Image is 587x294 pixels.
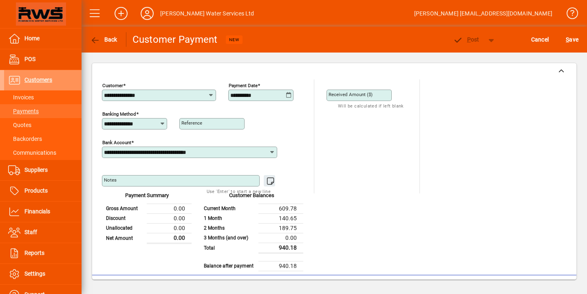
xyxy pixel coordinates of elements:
[566,33,578,46] span: ave
[82,32,126,47] app-page-header-button: Back
[90,36,117,43] span: Back
[414,7,552,20] div: [PERSON_NAME] [EMAIL_ADDRESS][DOMAIN_NAME]
[102,191,192,204] div: Payment Summary
[207,186,271,196] mat-hint: Use 'Enter' to start a new line
[258,213,303,223] td: 140.65
[4,49,82,70] a: POS
[102,223,147,233] td: Unallocated
[147,213,192,223] td: 0.00
[104,177,117,183] mat-label: Notes
[108,6,134,21] button: Add
[147,223,192,233] td: 0.00
[147,233,192,243] td: 0.00
[200,223,258,233] td: 2 Months
[258,223,303,233] td: 189.75
[102,213,147,223] td: Discount
[160,7,254,20] div: [PERSON_NAME] Water Services Ltd
[147,204,192,213] td: 0.00
[4,104,82,118] a: Payments
[449,32,483,47] button: Post
[132,33,218,46] div: Customer Payment
[200,261,258,271] td: Balance after payment
[102,204,147,213] td: Gross Amount
[258,204,303,213] td: 609.78
[4,118,82,132] a: Quotes
[564,32,580,47] button: Save
[24,250,44,256] span: Reports
[134,6,160,21] button: Profile
[4,243,82,263] a: Reports
[525,279,566,294] button: Reset all
[4,222,82,243] a: Staff
[566,36,569,43] span: S
[4,202,82,222] a: Financials
[8,122,31,128] span: Quotes
[24,167,48,173] span: Suppliers
[475,279,521,294] button: Pay In Full
[200,191,303,204] div: Customer Balances
[102,193,192,244] app-page-summary-card: Payment Summary
[258,233,303,243] td: 0.00
[4,160,82,180] a: Suppliers
[24,56,35,62] span: POS
[102,233,147,243] td: Net Amount
[4,264,82,284] a: Settings
[338,101,404,110] mat-hint: Will be calculated if left blank
[229,83,258,88] mat-label: Payment Date
[24,270,45,277] span: Settings
[24,77,52,83] span: Customers
[561,2,577,28] a: Knowledge Base
[4,29,82,49] a: Home
[8,149,56,156] span: Communications
[529,32,551,47] button: Cancel
[102,83,123,88] mat-label: Customer
[8,108,39,114] span: Payments
[8,94,34,101] span: Invoices
[258,261,303,271] td: 940.18
[329,92,373,97] mat-label: Received Amount ($)
[4,146,82,160] a: Communications
[4,132,82,146] a: Backorders
[200,243,258,253] td: Total
[453,36,479,43] span: ost
[24,208,50,215] span: Financials
[4,90,82,104] a: Invoices
[24,229,37,235] span: Staff
[200,213,258,223] td: 1 Month
[467,36,471,43] span: P
[229,37,239,42] span: NEW
[531,33,549,46] span: Cancel
[181,120,202,126] mat-label: Reference
[200,193,303,271] app-page-summary-card: Customer Balances
[200,204,258,213] td: Current Month
[4,181,82,201] a: Products
[200,233,258,243] td: 3 Months (and over)
[24,35,40,42] span: Home
[258,243,303,253] td: 940.18
[102,140,131,145] mat-label: Bank Account
[88,32,119,47] button: Back
[102,111,136,117] mat-label: Banking method
[8,136,42,142] span: Backorders
[24,187,48,194] span: Products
